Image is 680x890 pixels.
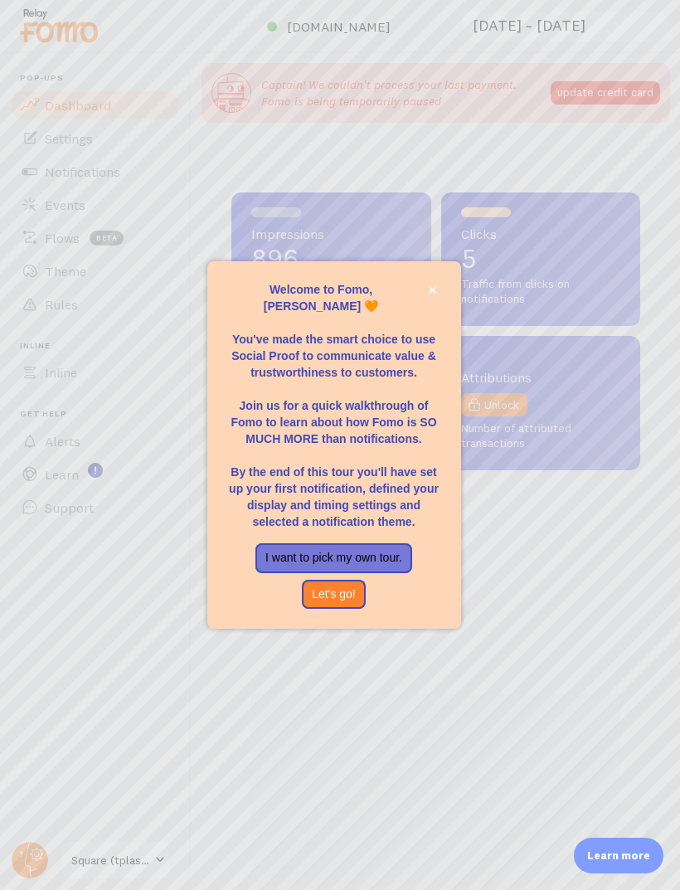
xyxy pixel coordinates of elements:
p: Join us for a quick walkthrough of Fomo to learn about how Fomo is SO MUCH MORE than notifications. [227,381,441,447]
button: I want to pick my own tour. [255,543,412,573]
button: Let's go! [302,580,366,610]
p: Welcome to Fomo, [PERSON_NAME] 🧡 [227,281,441,314]
p: You've made the smart choice to use Social Proof to communicate value & trustworthiness to custom... [227,314,441,381]
p: By the end of this tour you'll have set up your first notification, defined your display and timi... [227,447,441,530]
div: Learn more [574,838,663,873]
div: Welcome to Fomo, Honjanae 🧡You&amp;#39;ve made the smart choice to use Social Proof to communicat... [207,261,461,629]
button: close, [424,281,441,299]
p: Learn more [587,848,650,863]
